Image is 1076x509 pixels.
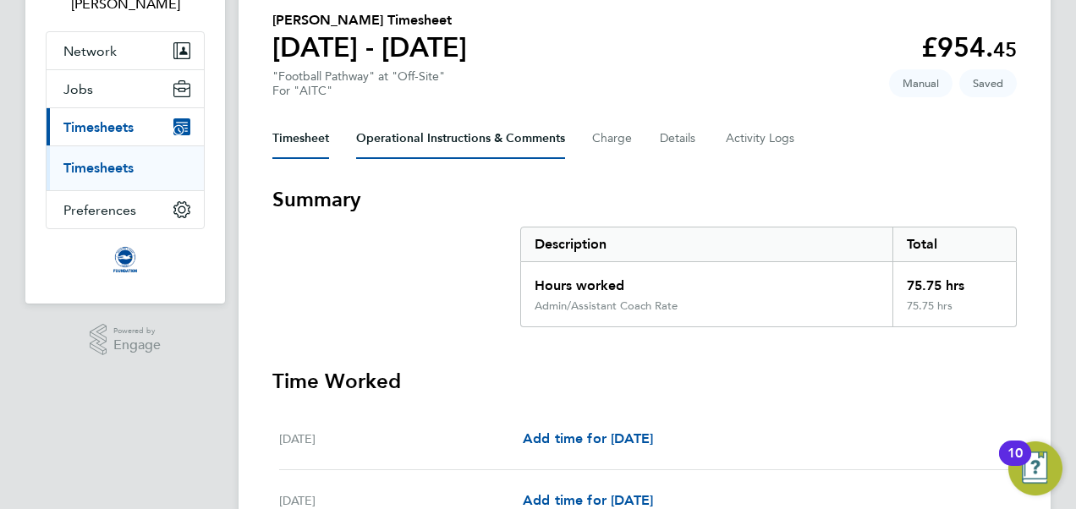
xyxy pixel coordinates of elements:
div: 75.75 hrs [892,262,1016,299]
span: Network [63,43,117,59]
a: Timesheets [63,160,134,176]
button: Timesheets [47,108,204,145]
button: Timesheet [272,118,329,159]
span: Add time for [DATE] [523,492,653,508]
h3: Summary [272,186,1017,213]
span: Engage [113,338,161,353]
button: Jobs [47,70,204,107]
span: This timesheet was manually created. [889,69,952,97]
button: Charge [592,118,633,159]
app-decimal: £954. [921,31,1017,63]
h2: [PERSON_NAME] Timesheet [272,10,467,30]
div: 75.75 hrs [892,299,1016,326]
button: Preferences [47,191,204,228]
div: 10 [1007,453,1023,475]
span: This timesheet is Saved. [959,69,1017,97]
h1: [DATE] - [DATE] [272,30,467,64]
button: Activity Logs [726,118,797,159]
h3: Time Worked [272,368,1017,395]
div: Hours worked [521,262,892,299]
div: Total [892,227,1016,261]
a: Powered byEngage [90,324,162,356]
div: For "AITC" [272,84,445,98]
div: [DATE] [279,429,523,449]
span: Preferences [63,202,136,218]
button: Operational Instructions & Comments [356,118,565,159]
div: Admin/Assistant Coach Rate [535,299,678,313]
div: Timesheets [47,145,204,190]
span: 45 [993,37,1017,62]
span: Powered by [113,324,161,338]
span: Jobs [63,81,93,97]
button: Network [47,32,204,69]
span: Timesheets [63,119,134,135]
div: Summary [520,227,1017,327]
div: "Football Pathway" at "Off-Site" [272,69,445,98]
a: Go to home page [46,246,205,273]
button: Open Resource Center, 10 new notifications [1008,441,1062,495]
div: Description [521,227,892,261]
span: Add time for [DATE] [523,430,653,446]
img: albioninthecommunity-logo-retina.png [112,246,139,273]
a: Add time for [DATE] [523,429,653,449]
button: Details [660,118,699,159]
